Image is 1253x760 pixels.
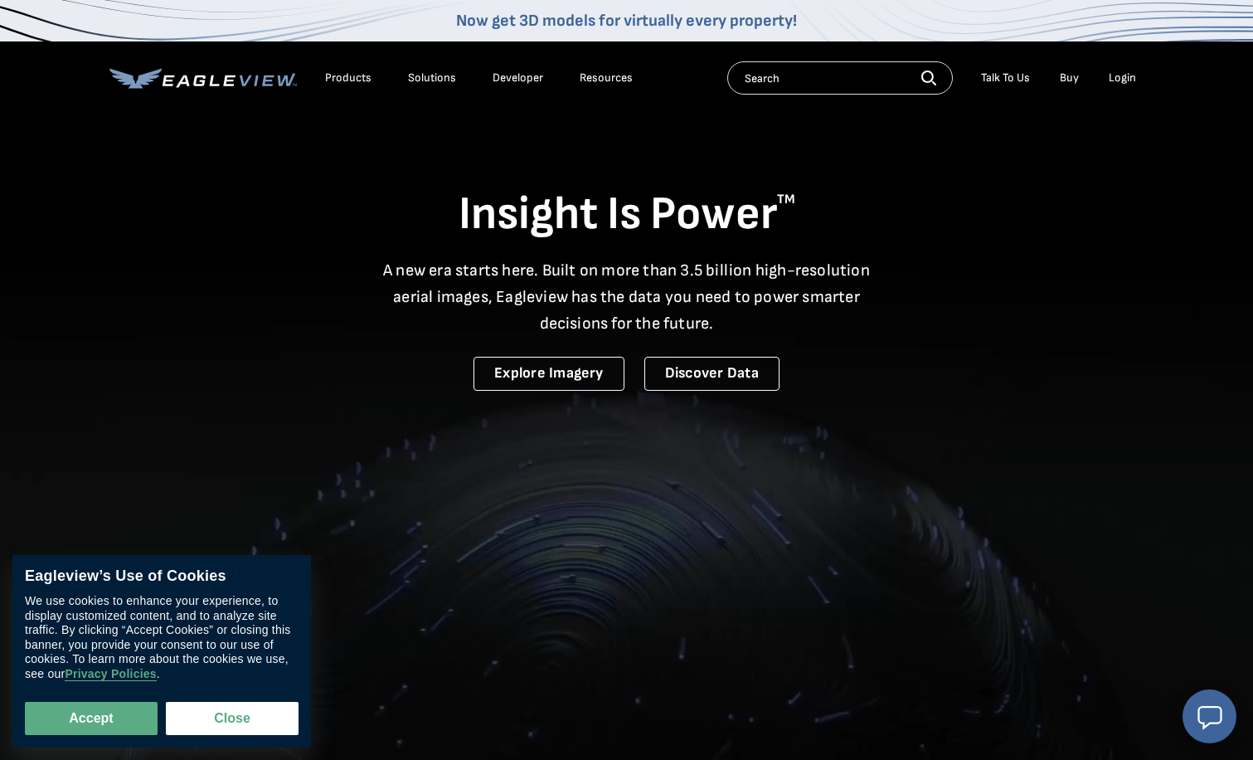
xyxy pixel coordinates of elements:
button: Open chat window [1183,689,1236,743]
a: Developer [493,71,543,85]
div: Talk To Us [981,71,1030,85]
button: Close [166,702,299,735]
div: Products [325,71,372,85]
div: Login [1109,71,1136,85]
p: A new era starts here. Built on more than 3.5 billion high-resolution aerial images, Eagleview ha... [373,257,881,337]
a: Discover Data [644,357,779,391]
a: Buy [1060,71,1079,85]
sup: TM [777,192,795,207]
a: Explore Imagery [474,357,624,391]
div: Resources [580,71,633,85]
h1: Insight Is Power [109,186,1144,244]
div: Solutions [408,71,456,85]
input: Search [727,61,953,95]
div: Eagleview’s Use of Cookies [25,568,299,586]
button: Accept [25,702,158,735]
a: Now get 3D models for virtually every property! [456,11,797,31]
a: Privacy Policies [65,667,156,681]
div: We use cookies to enhance your experience, to display customized content, and to analyze site tra... [25,594,299,681]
